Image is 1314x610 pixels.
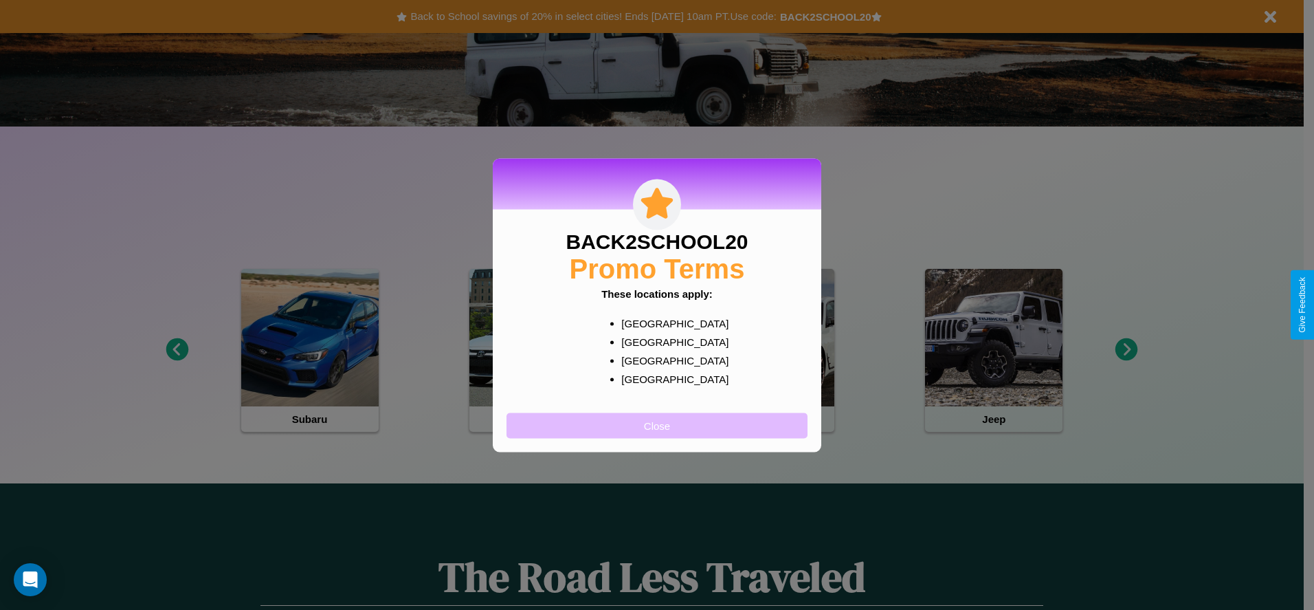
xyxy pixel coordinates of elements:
[621,314,720,332] p: [GEOGRAPHIC_DATA]
[570,253,745,284] h2: Promo Terms
[566,230,748,253] h3: BACK2SCHOOL20
[621,369,720,388] p: [GEOGRAPHIC_DATA]
[621,332,720,351] p: [GEOGRAPHIC_DATA]
[621,351,720,369] p: [GEOGRAPHIC_DATA]
[601,287,713,299] b: These locations apply:
[14,563,47,596] div: Open Intercom Messenger
[506,413,808,438] button: Close
[1298,277,1307,333] div: Give Feedback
